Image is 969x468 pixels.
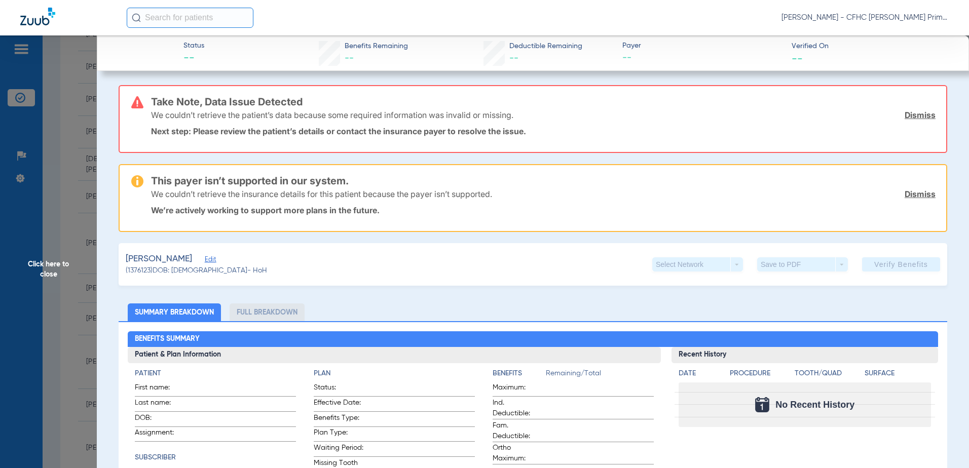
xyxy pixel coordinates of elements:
[126,253,192,265] span: [PERSON_NAME]
[795,368,861,382] app-breakdown-title: Tooth/Quad
[622,52,783,64] span: --
[20,8,55,25] img: Zuub Logo
[128,347,661,363] h3: Patient & Plan Information
[132,13,141,22] img: Search Icon
[905,110,936,120] a: Dismiss
[345,41,408,52] span: Benefits Remaining
[131,175,143,187] img: warning-icon
[622,41,783,51] span: Payer
[126,265,267,276] span: (1376123) DOB: [DEMOGRAPHIC_DATA] - HoH
[730,368,791,379] h4: Procedure
[314,443,363,456] span: Waiting Period:
[127,8,253,28] input: Search for patients
[314,413,363,426] span: Benefits Type:
[151,110,513,120] p: We couldn’t retrieve the patient’s data because some required information was invalid or missing.
[128,331,939,347] h2: Benefits Summary
[918,419,969,468] iframe: Chat Widget
[775,400,854,410] span: No Recent History
[135,398,184,411] span: Last name:
[314,398,363,411] span: Effective Date:
[730,368,791,382] app-breakdown-title: Procedure
[795,368,861,379] h4: Tooth/Quad
[865,368,931,379] h4: Surface
[131,96,143,108] img: error-icon
[151,126,936,136] p: Next step: Please review the patient’s details or contact the insurance payer to resolve the issue.
[183,41,204,51] span: Status
[509,41,582,52] span: Deductible Remaining
[314,368,475,379] h4: Plan
[792,41,952,52] span: Verified On
[151,176,936,186] h3: This payer isn’t supported in our system.
[493,382,542,396] span: Maximum:
[151,189,492,199] p: We couldn’t retrieve the insurance details for this patient because the payer isn’t supported.
[781,13,949,23] span: [PERSON_NAME] - CFHC [PERSON_NAME] Primary Care Dental
[135,427,184,441] span: Assignment:
[792,53,803,63] span: --
[672,347,938,363] h3: Recent History
[151,205,936,215] p: We’re actively working to support more plans in the future.
[493,443,542,464] span: Ortho Maximum:
[493,420,542,442] span: Fam. Deductible:
[865,368,931,382] app-breakdown-title: Surface
[151,97,936,107] h3: Take Note, Data Issue Detected
[183,52,204,66] span: --
[546,368,654,382] span: Remaining/Total
[493,368,546,382] app-breakdown-title: Benefits
[128,303,221,321] li: Summary Breakdown
[135,413,184,426] span: DOB:
[493,398,542,419] span: Ind. Deductible:
[755,397,769,412] img: Calendar
[345,54,354,63] span: --
[230,303,305,321] li: Full Breakdown
[205,256,214,265] span: Edit
[135,368,296,379] h4: Patient
[509,54,518,63] span: --
[679,368,721,379] h4: Date
[493,368,546,379] h4: Benefits
[314,427,363,441] span: Plan Type:
[135,452,296,463] h4: Subscriber
[135,382,184,396] span: First name:
[679,368,721,382] app-breakdown-title: Date
[314,382,363,396] span: Status:
[905,189,936,199] a: Dismiss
